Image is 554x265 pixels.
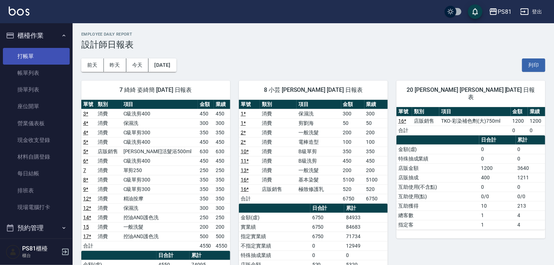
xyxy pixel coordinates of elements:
[81,100,230,251] table: a dense table
[96,184,121,194] td: 消費
[214,241,230,250] td: 4550
[248,86,379,94] span: 8 小芸 [PERSON_NAME] [DATE] 日報表
[96,137,121,147] td: 消費
[439,116,511,126] td: TKO-彩染補色劑(大)750ml
[260,118,297,128] td: 消費
[341,128,364,137] td: 200
[122,128,198,137] td: C級單剪300
[260,184,297,194] td: 店販銷售
[297,156,341,166] td: B級洗剪
[511,107,528,117] th: 金額
[96,222,121,232] td: 消費
[511,116,528,126] td: 1200
[3,165,70,182] a: 每日結帳
[122,109,198,118] td: C級洗剪400
[122,175,198,184] td: C級單剪300
[198,128,214,137] td: 350
[214,213,230,222] td: 250
[214,147,230,156] td: 630
[96,109,121,118] td: 消費
[122,118,198,128] td: 保濕洗
[297,147,341,156] td: B級單剪
[516,144,545,154] td: 0
[479,220,516,229] td: 1
[412,107,439,117] th: 類別
[364,166,388,175] td: 200
[214,222,230,232] td: 200
[198,118,214,128] td: 300
[516,211,545,220] td: 4
[341,147,364,156] td: 350
[3,237,70,256] button: 報表及分析
[405,86,537,101] span: 20 [PERSON_NAME] [PERSON_NAME] [DATE] 日報表
[156,251,190,260] th: 日合計
[396,107,412,117] th: 單號
[260,156,297,166] td: 消費
[260,128,297,137] td: 消費
[364,100,388,109] th: 業績
[239,250,310,260] td: 特殊抽成業績
[297,184,341,194] td: 極致修護乳
[528,126,545,135] td: 0
[122,222,198,232] td: 一般洗髮
[479,211,516,220] td: 1
[516,201,545,211] td: 213
[396,107,545,135] table: a dense table
[364,184,388,194] td: 520
[260,147,297,156] td: 消費
[239,100,260,109] th: 單號
[479,154,516,163] td: 0
[122,184,198,194] td: C級單剪300
[528,107,545,117] th: 業績
[81,32,545,37] h2: Employee Daily Report
[260,137,297,147] td: 消費
[479,163,516,173] td: 1200
[122,100,198,109] th: 項目
[122,137,198,147] td: C級洗剪400
[214,137,230,147] td: 450
[479,182,516,192] td: 0
[364,109,388,118] td: 300
[239,241,310,250] td: 不指定實業績
[3,26,70,45] button: 櫃檯作業
[310,250,344,260] td: 0
[190,251,230,260] th: 累計
[364,137,388,147] td: 100
[260,175,297,184] td: 消費
[260,166,297,175] td: 消費
[297,128,341,137] td: 一般洗髮
[341,166,364,175] td: 200
[297,109,341,118] td: 保濕洗
[198,184,214,194] td: 350
[522,58,545,72] button: 列印
[344,213,388,222] td: 84933
[341,109,364,118] td: 300
[511,126,528,135] td: 0
[122,232,198,241] td: 控油AND護色洗
[96,166,121,175] td: 消費
[396,135,545,230] table: a dense table
[198,203,214,213] td: 300
[96,100,121,109] th: 類別
[310,204,344,213] th: 日合計
[214,118,230,128] td: 300
[22,252,59,259] p: 櫃台
[516,173,545,182] td: 1211
[297,137,341,147] td: 電棒造型
[198,109,214,118] td: 450
[81,100,96,109] th: 單號
[96,194,121,203] td: 消費
[148,58,176,72] button: [DATE]
[3,48,70,65] a: 打帳單
[83,167,86,173] a: 7
[81,58,104,72] button: 前天
[479,201,516,211] td: 10
[198,100,214,109] th: 金額
[239,222,310,232] td: 實業績
[341,137,364,147] td: 100
[396,154,479,163] td: 特殊抽成業績
[198,156,214,166] td: 450
[214,184,230,194] td: 350
[396,220,479,229] td: 指定客
[104,58,126,72] button: 昨天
